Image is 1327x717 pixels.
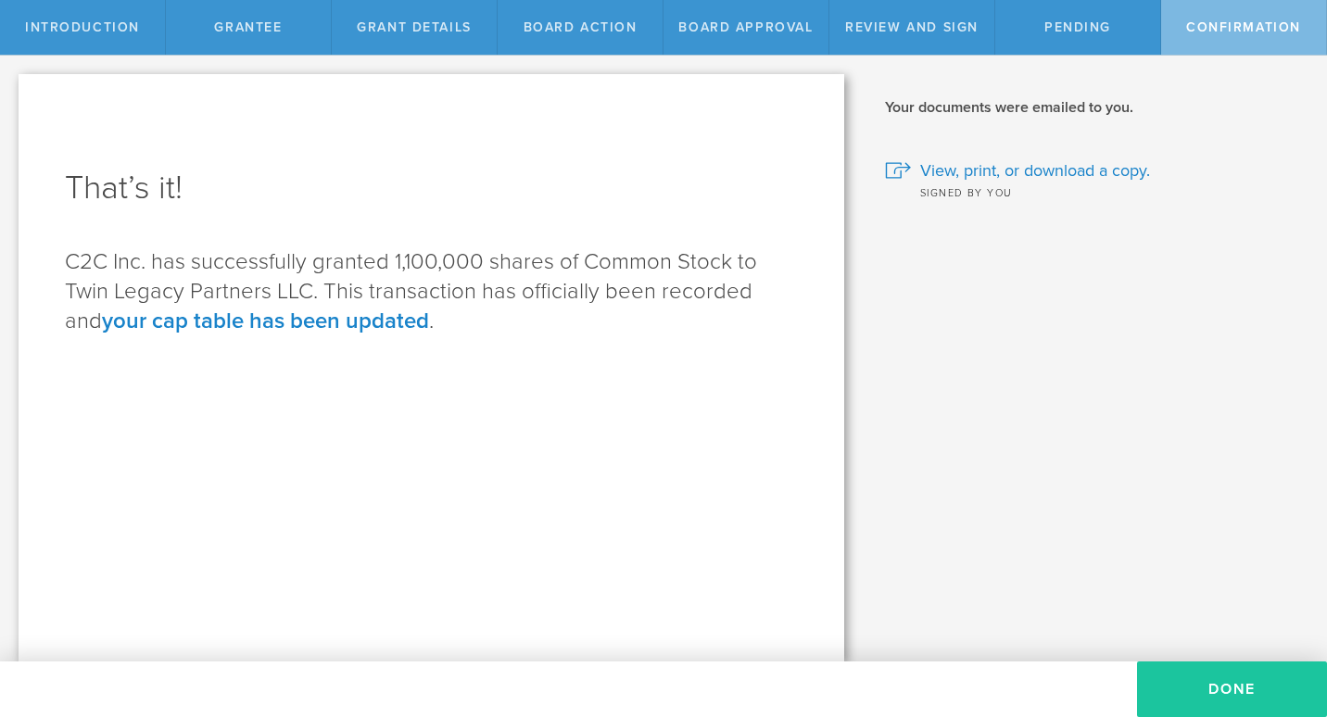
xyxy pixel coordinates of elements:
[102,308,429,334] a: your cap table has been updated
[1186,19,1301,35] span: Confirmation
[25,19,140,35] span: Introduction
[214,19,282,35] span: Grantee
[845,19,979,35] span: Review and Sign
[65,166,798,210] h1: That’s it!
[357,19,472,35] span: Grant Details
[1234,572,1327,661] iframe: Chat Widget
[885,97,1299,118] h2: Your documents were emailed to you.
[885,182,1299,201] div: Signed by you
[1137,661,1327,717] button: Done
[524,19,638,35] span: Board Action
[920,158,1150,182] span: View, print, or download a copy.
[678,19,813,35] span: Board Approval
[1044,19,1111,35] span: Pending
[65,247,798,336] p: C2C Inc. has successfully granted 1,100,000 shares of Common Stock to Twin Legacy Partners LLC. T...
